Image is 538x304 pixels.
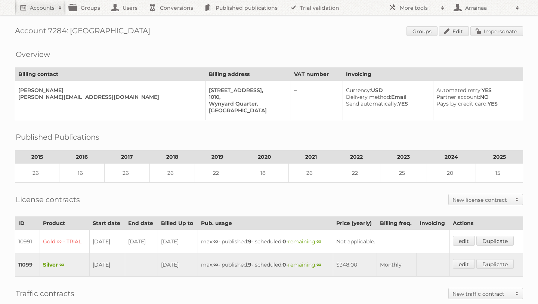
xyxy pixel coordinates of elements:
div: Wynyard Quarter, [209,100,285,107]
a: edit [453,259,475,269]
th: 2018 [150,151,195,164]
h2: Arrainaa [463,4,512,12]
span: Delivery method: [346,94,391,100]
span: Toggle [511,288,523,299]
th: 2025 [476,151,523,164]
td: 22 [333,164,380,183]
h1: Account 7284: [GEOGRAPHIC_DATA] [15,26,523,37]
span: Pays by credit card: [436,100,488,107]
td: 26 [150,164,195,183]
td: 26 [289,164,333,183]
h2: Overview [16,49,50,60]
th: 2017 [105,151,150,164]
th: End date [125,217,158,230]
th: ID [15,217,40,230]
th: Billing freq. [377,217,416,230]
th: Product [40,217,90,230]
td: 26 [105,164,150,183]
h2: Accounts [30,4,55,12]
span: remaining: [288,238,321,245]
div: [GEOGRAPHIC_DATA] [209,107,285,114]
td: 18 [240,164,289,183]
div: Email [346,94,427,100]
a: Edit [439,26,469,36]
a: New traffic contract [449,288,523,299]
strong: 0 [282,261,286,268]
h2: More tools [400,4,437,12]
td: Monthly [377,253,416,277]
th: VAT number [291,68,343,81]
strong: 0 [282,238,286,245]
th: Start date [90,217,125,230]
span: Send automatically: [346,100,398,107]
td: 15 [476,164,523,183]
strong: ∞ [213,238,218,245]
td: 11099 [15,253,40,277]
td: – [291,81,343,120]
td: [DATE] [158,253,198,277]
th: Pub. usage [198,217,333,230]
td: 26 [15,164,59,183]
th: Billing contact [15,68,206,81]
td: 10991 [15,230,40,253]
th: Invoicing [343,68,523,81]
td: 22 [195,164,240,183]
span: Automated retry: [436,87,482,94]
strong: 9 [248,261,251,268]
th: Invoicing [417,217,450,230]
td: 25 [380,164,427,183]
h2: License contracts [16,194,80,205]
td: 16 [59,164,105,183]
th: 2024 [427,151,476,164]
td: Not applicable. [333,230,450,253]
td: [DATE] [125,230,158,253]
th: 2023 [380,151,427,164]
a: Groups [406,26,437,36]
td: $348,00 [333,253,377,277]
td: Gold ∞ - TRIAL [40,230,90,253]
div: [PERSON_NAME][EMAIL_ADDRESS][DOMAIN_NAME] [18,94,200,100]
th: 2016 [59,151,105,164]
span: remaining: [288,261,321,268]
td: max: - published: - scheduled: - [198,230,333,253]
div: YES [436,100,517,107]
td: [DATE] [90,230,125,253]
span: Currency: [346,87,371,94]
td: 20 [427,164,476,183]
td: Silver ∞ [40,253,90,277]
th: Billing address [205,68,291,81]
a: Duplicate [476,236,514,246]
td: [DATE] [90,253,125,277]
h2: New traffic contract [452,290,511,298]
th: 2022 [333,151,380,164]
th: Billed Up to [158,217,198,230]
strong: ∞ [316,238,321,245]
strong: ∞ [213,261,218,268]
th: 2020 [240,151,289,164]
div: NO [436,94,517,100]
th: Price (yearly) [333,217,377,230]
strong: 9 [248,238,251,245]
th: 2015 [15,151,59,164]
span: Toggle [511,194,523,205]
div: [STREET_ADDRESS], [209,87,285,94]
th: Actions [449,217,523,230]
strong: ∞ [316,261,321,268]
td: [DATE] [158,230,198,253]
div: 1010, [209,94,285,100]
div: [PERSON_NAME] [18,87,200,94]
div: YES [346,100,427,107]
h2: New license contract [452,196,511,204]
div: YES [436,87,517,94]
th: 2021 [289,151,333,164]
a: New license contract [449,194,523,205]
span: Partner account: [436,94,480,100]
h2: Traffic contracts [16,288,74,299]
h2: Published Publications [16,131,99,143]
td: max: - published: - scheduled: - [198,253,333,277]
a: Duplicate [476,259,514,269]
a: edit [453,236,475,246]
div: USD [346,87,427,94]
a: Impersonate [470,26,523,36]
th: 2019 [195,151,240,164]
